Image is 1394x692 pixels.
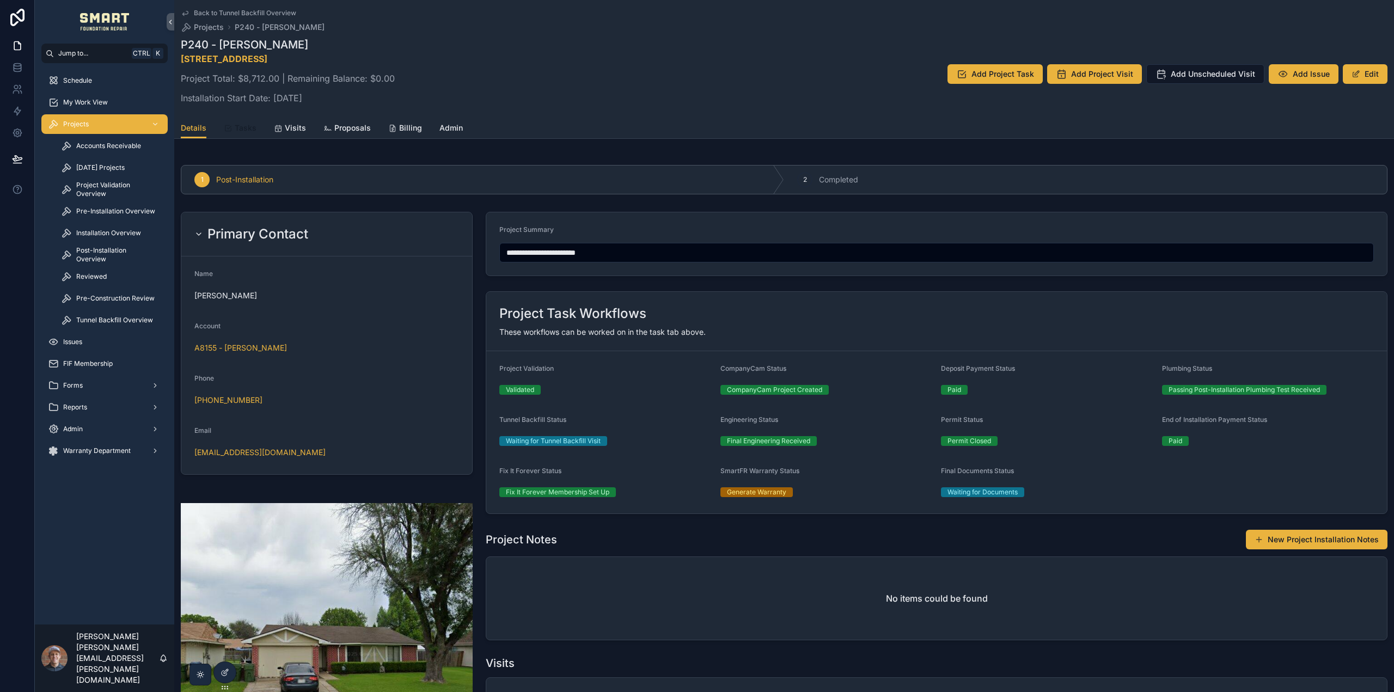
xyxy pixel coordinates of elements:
[35,63,174,475] div: scrollable content
[439,123,463,133] span: Admin
[194,270,213,278] span: Name
[181,91,395,105] p: Installation Start Date: [DATE]
[41,332,168,352] a: Issues
[63,403,87,412] span: Reports
[201,175,204,184] span: 1
[63,381,83,390] span: Forms
[1146,64,1264,84] button: Add Unscheduled Visit
[63,446,131,455] span: Warranty Department
[41,354,168,373] a: FIF Membership
[41,376,168,395] a: Forms
[1246,530,1387,549] button: New Project Installation Notes
[58,49,127,58] span: Jump to...
[1343,64,1387,84] button: Edit
[194,447,326,458] a: [EMAIL_ADDRESS][DOMAIN_NAME]
[194,322,221,330] span: Account
[54,136,168,156] a: Accounts Receivable
[194,290,459,301] span: [PERSON_NAME]
[819,174,858,185] span: Completed
[54,310,168,330] a: Tunnel Backfill Overview
[727,385,822,395] div: CompanyCam Project Created
[941,467,1014,475] span: Final Documents Status
[285,123,306,133] span: Visits
[486,656,515,671] h1: Visits
[76,163,125,172] span: [DATE] Projects
[1162,415,1267,424] span: End of Installation Payment Status
[76,229,141,237] span: Installation Overview
[54,267,168,286] a: Reviewed
[947,385,961,395] div: Paid
[194,374,214,382] span: Phone
[132,48,151,59] span: Ctrl
[499,225,554,234] span: Project Summary
[76,246,157,264] span: Post-Installation Overview
[727,487,786,497] div: Generate Warranty
[181,37,395,52] h1: P240 - [PERSON_NAME]
[727,436,810,446] div: Final Engineering Received
[154,49,162,58] span: K
[63,120,89,128] span: Projects
[194,9,296,17] span: Back to Tunnel Backfill Overview
[76,316,153,324] span: Tunnel Backfill Overview
[506,436,601,446] div: Waiting for Tunnel Backfill Visit
[76,207,155,216] span: Pre-Installation Overview
[499,467,561,475] span: Fix It Forever Status
[720,415,778,424] span: Engineering Status
[76,142,141,150] span: Accounts Receivable
[63,359,113,368] span: FIF Membership
[803,175,807,184] span: 2
[971,69,1034,79] span: Add Project Task
[499,327,706,336] span: These workflows can be worked on in the task tab above.
[439,118,463,140] a: Admin
[54,180,168,199] a: Project Validation Overview
[1162,364,1212,372] span: Plumbing Status
[1169,436,1182,446] div: Paid
[41,71,168,90] a: Schedule
[323,118,371,140] a: Proposals
[224,118,256,140] a: Tasks
[720,467,799,475] span: SmartFR Warranty Status
[506,385,534,395] div: Validated
[54,158,168,177] a: [DATE] Projects
[334,123,371,133] span: Proposals
[76,181,157,198] span: Project Validation Overview
[63,76,92,85] span: Schedule
[720,364,786,372] span: CompanyCam Status
[499,305,646,322] h2: Project Task Workflows
[216,174,273,185] span: Post-Installation
[1269,64,1338,84] button: Add Issue
[947,64,1043,84] button: Add Project Task
[181,53,267,64] a: [STREET_ADDRESS]
[194,22,224,33] span: Projects
[54,201,168,221] a: Pre-Installation Overview
[486,532,557,547] h1: Project Notes
[1071,69,1133,79] span: Add Project Visit
[41,93,168,112] a: My Work View
[194,342,287,353] a: A8155 - [PERSON_NAME]
[41,44,168,63] button: Jump to...CtrlK
[41,397,168,417] a: Reports
[63,425,83,433] span: Admin
[235,123,256,133] span: Tasks
[941,364,1015,372] span: Deposit Payment Status
[41,441,168,461] a: Warranty Department
[388,118,422,140] a: Billing
[80,13,130,30] img: App logo
[54,223,168,243] a: Installation Overview
[499,364,554,372] span: Project Validation
[235,22,325,33] span: P240 - [PERSON_NAME]
[76,294,155,303] span: Pre-Construction Review
[76,272,107,281] span: Reviewed
[76,631,159,685] p: [PERSON_NAME] [PERSON_NAME][EMAIL_ADDRESS][PERSON_NAME][DOMAIN_NAME]
[506,487,609,497] div: Fix It Forever Membership Set Up
[274,118,306,140] a: Visits
[63,98,108,107] span: My Work View
[399,123,422,133] span: Billing
[181,123,206,133] span: Details
[63,338,82,346] span: Issues
[941,415,983,424] span: Permit Status
[947,436,991,446] div: Permit Closed
[181,118,206,139] a: Details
